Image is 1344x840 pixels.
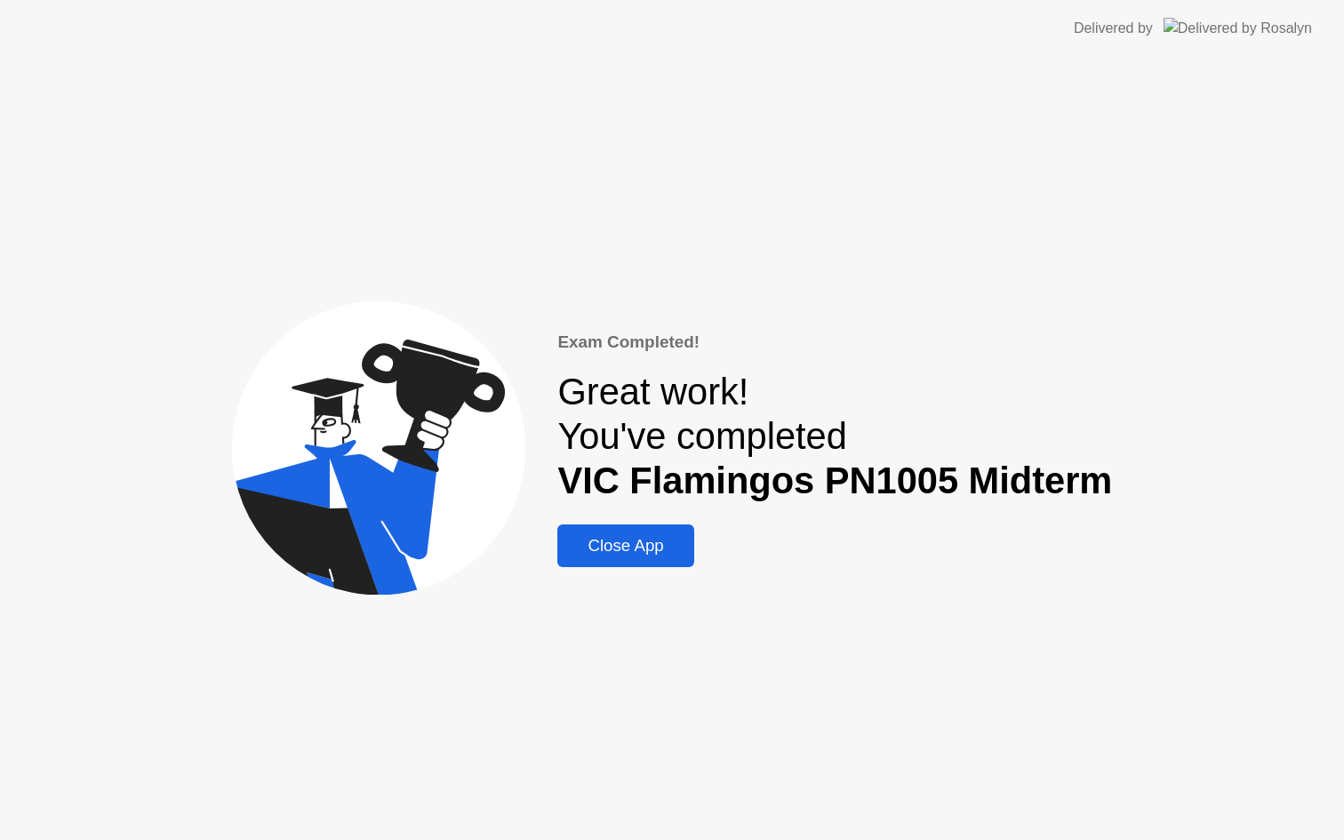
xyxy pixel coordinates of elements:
[1074,18,1153,39] div: Delivered by
[557,460,1112,501] b: VIC Flamingos PN1005 Midterm
[563,536,688,556] div: Close App
[557,524,693,567] button: Close App
[557,370,1112,503] div: Great work! You've completed
[1164,18,1312,38] img: Delivered by Rosalyn
[557,330,1112,355] div: Exam Completed!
